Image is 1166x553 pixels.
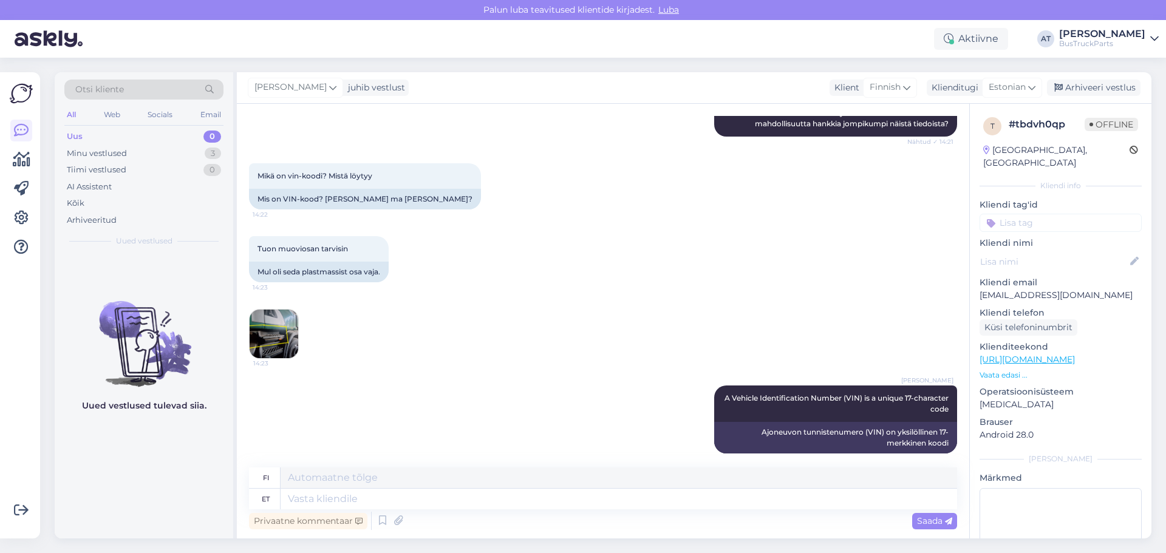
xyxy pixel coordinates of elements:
a: [URL][DOMAIN_NAME] [980,354,1075,365]
span: A Vehicle Identification Number (VIN) is a unique 17-character code [724,393,950,413]
span: Offline [1085,118,1138,131]
div: Mis on VIN-kood? [PERSON_NAME] ma [PERSON_NAME]? [249,189,481,209]
span: 14:22 [253,210,298,219]
p: Vaata edasi ... [980,370,1142,381]
div: Tiimi vestlused [67,164,126,176]
span: t [990,121,995,131]
p: Kliendi nimi [980,237,1142,249]
input: Lisa tag [980,214,1142,232]
div: Uus [67,131,83,143]
div: Email [198,107,223,123]
a: [PERSON_NAME]BusTruckParts [1059,29,1159,49]
span: Nähtud ✓ 14:21 [907,137,953,146]
img: Attachment [250,310,298,358]
span: 14:23 [253,283,298,292]
div: [GEOGRAPHIC_DATA], [GEOGRAPHIC_DATA] [983,144,1130,169]
p: Uued vestlused tulevad siia. [82,399,206,412]
div: Minu vestlused [67,148,127,160]
div: Privaatne kommentaar [249,513,367,529]
div: Kliendi info [980,180,1142,191]
span: [PERSON_NAME] [254,81,327,94]
div: AI Assistent [67,181,112,193]
p: [MEDICAL_DATA] [980,398,1142,411]
div: [PERSON_NAME] [1059,29,1145,39]
span: Tuon muoviosan tarvisin [257,244,348,253]
div: 0 [203,164,221,176]
span: [PERSON_NAME] [901,376,953,385]
p: Kliendi tag'id [980,198,1142,211]
div: fi [263,467,269,488]
p: Brauser [980,416,1142,429]
img: Askly Logo [10,82,33,105]
p: Klienditeekond [980,341,1142,353]
img: No chats [55,279,233,388]
span: Estonian [989,81,1026,94]
div: BusTruckParts [1059,39,1145,49]
span: Finnish [870,81,901,94]
div: Mul oli seda plastmassist osa vaja. [249,262,389,282]
p: Operatsioonisüsteem [980,385,1142,398]
div: 0 [203,131,221,143]
div: Küsi telefoninumbrit [980,319,1077,336]
div: [PERSON_NAME] [980,453,1142,464]
div: Klienditugi [927,81,978,94]
div: Klient [830,81,859,94]
div: AT [1037,30,1054,47]
div: Ajoneuvon tunnistenumero (VIN) on yksilöllinen 17-merkkinen koodi [714,422,957,453]
p: Android 28.0 [980,429,1142,441]
div: juhib vestlust [343,81,405,94]
div: Aktiivne [934,28,1008,50]
div: Arhiveeri vestlus [1047,80,1140,96]
span: 14:23 [253,359,299,368]
p: [EMAIL_ADDRESS][DOMAIN_NAME] [980,289,1142,302]
span: Otsi kliente [75,83,124,96]
div: All [64,107,78,123]
div: Socials [145,107,175,123]
span: Mikä on vin-koodi? Mistä löytyy [257,171,372,180]
span: Luba [655,4,683,15]
div: Kõik [67,197,84,209]
span: 14:31 [908,454,953,463]
p: Kliendi telefon [980,307,1142,319]
div: Arhiveeritud [67,214,117,226]
span: Saada [917,515,952,526]
p: Kliendi email [980,276,1142,289]
input: Lisa nimi [980,255,1128,268]
div: 3 [205,148,221,160]
span: Uued vestlused [116,236,172,246]
div: # tbdvh0qp [1009,117,1085,132]
div: et [262,489,270,509]
div: Web [101,107,123,123]
p: Märkmed [980,472,1142,484]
